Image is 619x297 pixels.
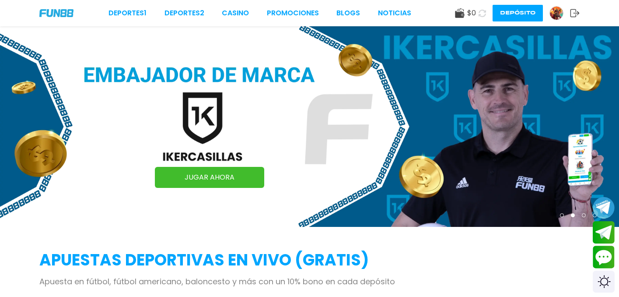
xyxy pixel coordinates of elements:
h2: APUESTAS DEPORTIVAS EN VIVO (gratis) [39,248,580,272]
img: Avatar [550,7,563,20]
a: Avatar [549,6,570,20]
a: CASINO [222,8,249,18]
button: Join telegram [593,221,615,244]
button: Depósito [493,5,543,21]
a: Deportes1 [108,8,147,18]
div: Switch theme [593,271,615,293]
span: $ 0 [467,8,476,18]
img: Company Logo [39,9,73,17]
button: Contact customer service [593,246,615,269]
a: BLOGS [336,8,360,18]
a: JUGAR AHORA [155,167,264,188]
p: Apuesta en fútbol, fútbol americano, baloncesto y más con un 10% bono en cada depósito [39,276,580,287]
a: NOTICIAS [378,8,411,18]
button: Join telegram channel [593,196,615,219]
a: Deportes2 [164,8,204,18]
a: Promociones [267,8,319,18]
